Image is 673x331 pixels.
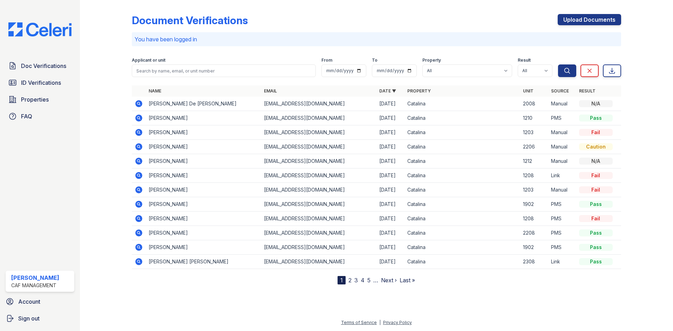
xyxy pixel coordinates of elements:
[523,88,533,94] a: Unit
[548,240,576,255] td: PMS
[405,125,520,140] td: Catalina
[405,197,520,212] td: Catalina
[6,59,74,73] a: Doc Verifications
[644,303,666,324] iframe: chat widget
[376,154,405,168] td: [DATE]
[548,255,576,269] td: Link
[321,57,332,63] label: From
[132,64,316,77] input: Search by name, email, or unit number
[373,276,378,284] span: …
[551,88,569,94] a: Source
[579,215,613,222] div: Fail
[579,201,613,208] div: Pass
[422,57,441,63] label: Property
[21,95,49,104] span: Properties
[520,240,548,255] td: 1902
[146,97,261,111] td: [PERSON_NAME] De [PERSON_NAME]
[579,88,596,94] a: Result
[376,125,405,140] td: [DATE]
[135,35,618,43] p: You have been logged in
[376,240,405,255] td: [DATE]
[376,197,405,212] td: [DATE]
[18,297,40,306] span: Account
[579,258,613,265] div: Pass
[146,197,261,212] td: [PERSON_NAME]
[146,255,261,269] td: [PERSON_NAME] [PERSON_NAME]
[376,140,405,154] td: [DATE]
[548,183,576,197] td: Manual
[3,295,77,309] a: Account
[146,168,261,183] td: [PERSON_NAME]
[405,240,520,255] td: Catalina
[381,277,397,284] a: Next ›
[548,140,576,154] td: Manual
[520,226,548,240] td: 2208
[579,129,613,136] div: Fail
[376,168,405,183] td: [DATE]
[405,212,520,226] td: Catalina
[261,212,376,226] td: [EMAIL_ADDRESS][DOMAIN_NAME]
[146,240,261,255] td: [PERSON_NAME]
[376,97,405,111] td: [DATE]
[548,125,576,140] td: Manual
[348,277,352,284] a: 2
[376,212,405,226] td: [DATE]
[11,282,59,289] div: CAF Management
[361,277,365,284] a: 4
[261,97,376,111] td: [EMAIL_ADDRESS][DOMAIN_NAME]
[146,154,261,168] td: [PERSON_NAME]
[405,183,520,197] td: Catalina
[405,140,520,154] td: Catalina
[261,226,376,240] td: [EMAIL_ADDRESS][DOMAIN_NAME]
[400,277,415,284] a: Last »
[261,154,376,168] td: [EMAIL_ADDRESS][DOMAIN_NAME]
[379,320,381,325] div: |
[520,111,548,125] td: 1210
[6,92,74,106] a: Properties
[548,97,576,111] td: Manual
[261,111,376,125] td: [EMAIL_ADDRESS][DOMAIN_NAME]
[579,244,613,251] div: Pass
[341,320,377,325] a: Terms of Service
[146,125,261,140] td: [PERSON_NAME]
[261,255,376,269] td: [EMAIL_ADDRESS][DOMAIN_NAME]
[548,154,576,168] td: Manual
[6,109,74,123] a: FAQ
[338,276,346,284] div: 1
[520,183,548,197] td: 1203
[520,140,548,154] td: 2206
[132,14,248,27] div: Document Verifications
[579,158,613,165] div: N/A
[146,111,261,125] td: [PERSON_NAME]
[579,115,613,122] div: Pass
[376,111,405,125] td: [DATE]
[261,140,376,154] td: [EMAIL_ADDRESS][DOMAIN_NAME]
[146,183,261,197] td: [PERSON_NAME]
[367,277,371,284] a: 5
[6,76,74,90] a: ID Verifications
[579,229,613,236] div: Pass
[261,125,376,140] td: [EMAIL_ADDRESS][DOMAIN_NAME]
[548,111,576,125] td: PMS
[21,62,66,70] span: Doc Verifications
[146,140,261,154] td: [PERSON_NAME]
[354,277,358,284] a: 3
[520,212,548,226] td: 1208
[3,311,77,325] a: Sign out
[261,183,376,197] td: [EMAIL_ADDRESS][DOMAIN_NAME]
[376,183,405,197] td: [DATE]
[520,255,548,269] td: 2308
[558,14,621,25] a: Upload Documents
[520,97,548,111] td: 2008
[405,226,520,240] td: Catalina
[405,255,520,269] td: Catalina
[520,168,548,183] td: 1208
[407,88,431,94] a: Property
[264,88,277,94] a: Email
[21,112,32,120] span: FAQ
[520,154,548,168] td: 1212
[548,168,576,183] td: Link
[405,97,520,111] td: Catalina
[405,168,520,183] td: Catalina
